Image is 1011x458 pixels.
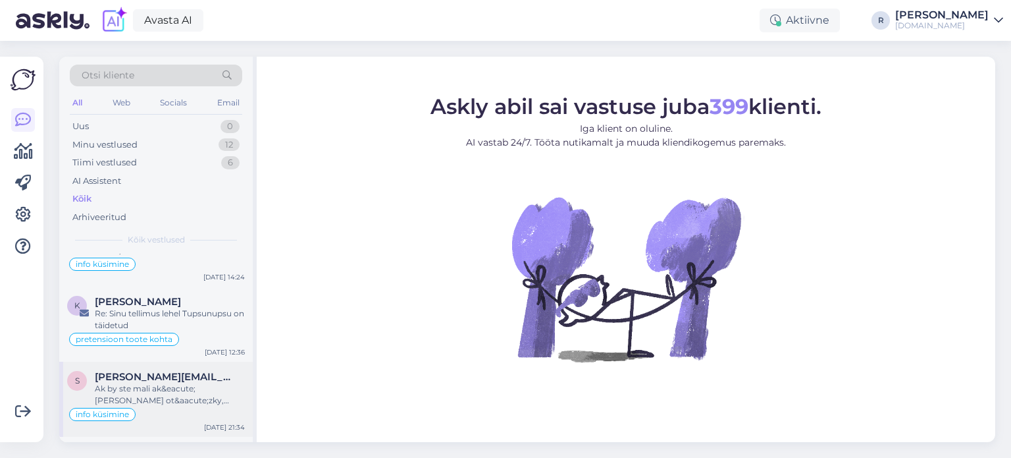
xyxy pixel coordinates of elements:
[871,11,890,30] div: R
[72,192,91,206] div: Kõik
[75,376,80,386] span: s
[157,94,190,111] div: Socials
[100,7,128,34] img: explore-ai
[507,160,744,397] img: No Chat active
[72,138,138,152] div: Minu vestlused
[82,69,134,82] span: Otsi kliente
[430,122,821,150] p: Iga klient on oluline. AI vastab 24/7. Tööta nutikamalt ja muuda kliendikogemus paremaks.
[110,94,133,111] div: Web
[710,94,748,119] b: 399
[74,301,80,310] span: K
[221,156,240,169] div: 6
[895,20,989,31] div: [DOMAIN_NAME]
[128,234,185,246] span: Kõik vestlused
[219,138,240,152] div: 12
[204,422,245,432] div: [DATE] 21:34
[70,94,85,111] div: All
[895,10,989,20] div: [PERSON_NAME]
[95,308,245,331] div: Re: Sinu tellimus lehel Tupsunupsu on täidetud
[430,94,821,119] span: Askly abil sai vastuse juba klienti.
[72,120,89,133] div: Uus
[215,94,242,111] div: Email
[203,272,245,282] div: [DATE] 14:24
[133,9,203,32] a: Avasta AI
[95,383,245,407] div: Ak by ste mali ak&eacute;[PERSON_NAME] ot&aacute;zky, [PERSON_NAME];[PERSON_NAME] sa op&yacute;tať.
[205,347,245,357] div: [DATE] 12:36
[220,120,240,133] div: 0
[760,9,840,32] div: Aktiivne
[72,156,137,169] div: Tiimi vestlused
[76,260,129,268] span: info küsimine
[72,175,121,188] div: AI Assistent
[76,411,129,418] span: info küsimine
[11,67,36,92] img: Askly Logo
[76,335,172,343] span: pretensioon toote kohta
[895,10,1003,31] a: [PERSON_NAME][DOMAIN_NAME]
[95,371,232,383] span: silvia.boriova@gmail.com
[72,211,126,224] div: Arhiveeritud
[95,296,181,308] span: Kaidi Hansen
